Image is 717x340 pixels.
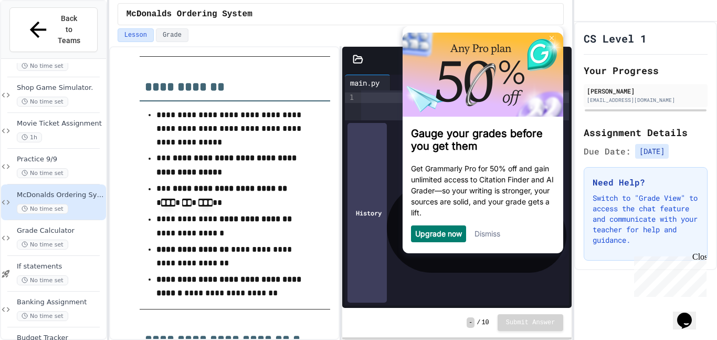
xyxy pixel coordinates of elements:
[345,77,385,88] div: main.py
[17,240,68,250] span: No time set
[584,125,708,140] h2: Assignment Details
[467,317,475,328] span: -
[345,75,391,90] div: main.py
[584,63,708,78] h2: Your Progress
[17,84,104,92] span: Shop Game Simulator.
[498,314,564,331] button: Submit Answer
[6,6,166,90] img: b691f0dbac2949fda2ab1b53a00960fb-306x160.png
[630,252,707,297] iframe: chat widget
[593,176,699,189] h3: Need Help?
[345,92,355,103] div: 1
[593,193,699,245] p: Switch to "Grade View" to access the chat feature and communicate with your teacher for help and ...
[477,318,480,327] span: /
[17,168,68,178] span: No time set
[17,155,104,164] span: Practice 9/9
[584,145,631,158] span: Due Date:
[584,31,647,46] h1: CS Level 1
[57,13,81,46] span: Back to Teams
[587,86,704,96] div: [PERSON_NAME]
[506,318,555,327] span: Submit Answer
[361,90,570,120] div: To enrich screen reader interactions, please activate Accessibility in Grammarly extension settings
[153,9,157,14] img: close_x_white.png
[78,203,103,212] a: Dismiss
[17,119,104,128] span: Movie Ticket Assignment
[9,7,98,52] button: Back to Teams
[587,96,704,104] div: [EMAIL_ADDRESS][DOMAIN_NAME]
[635,144,669,159] span: [DATE]
[126,8,252,20] span: McDonalds Ordering System
[347,123,387,303] div: History
[118,28,154,42] button: Lesson
[156,28,188,42] button: Grade
[17,311,68,321] span: No time set
[14,137,158,192] p: Get Grammarly Pro for 50% off and gain unlimited access to Citation Finder and AI Grader—so your ...
[17,97,68,107] span: No time set
[17,132,42,142] span: 1h
[17,204,68,214] span: No time set
[673,298,707,329] iframe: chat widget
[17,275,68,285] span: No time set
[17,226,104,235] span: Grade Calculator
[17,262,104,271] span: If statements
[4,4,72,67] div: Chat with us now!Close
[17,298,104,307] span: Banking Assignment
[14,101,158,126] h3: Gauge your grades before you get them
[481,318,489,327] span: 10
[17,191,104,200] span: McDonalds Ordering System
[17,61,68,71] span: No time set
[18,203,65,212] a: Upgrade now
